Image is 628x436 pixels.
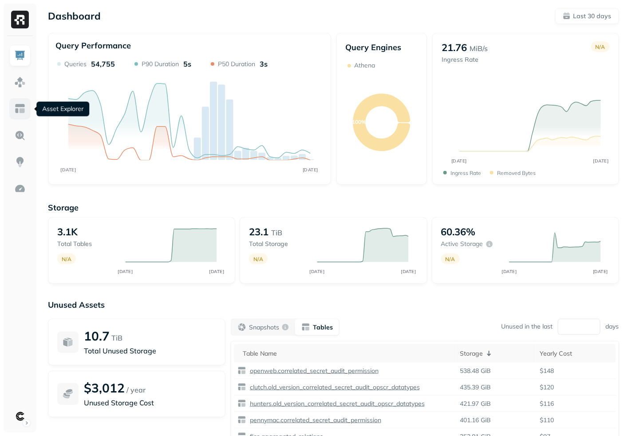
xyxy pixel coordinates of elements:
p: N/A [596,44,605,50]
p: Removed bytes [497,170,536,176]
p: Unused Storage Cost [84,397,216,408]
p: Query Performance [55,40,131,51]
p: N/A [62,256,71,262]
div: Storage [460,348,533,359]
img: table [237,416,246,424]
p: 538.48 GiB [460,367,491,375]
p: Total Unused Storage [84,345,216,356]
p: Tables [313,323,333,332]
tspan: [DATE] [209,269,225,274]
p: N/A [253,256,263,262]
p: Snapshots [249,323,279,332]
img: Insights [14,156,26,168]
p: 5s [183,59,191,68]
p: Total tables [57,240,116,248]
p: Storage [48,202,619,213]
p: 3s [260,59,268,68]
p: 54,755 [91,59,115,68]
img: Optimization [14,183,26,194]
p: pennymac.correlated_secret_audit_permission [248,416,381,424]
p: 421.97 GiB [460,400,491,408]
img: Ryft [11,11,29,28]
p: Last 30 days [573,12,612,20]
p: 60.36% [441,226,476,238]
p: days [606,322,619,331]
p: openweb.correlated_secret_audit_permission [248,367,379,375]
tspan: [DATE] [502,269,517,274]
p: $3,012 [84,380,125,396]
p: / year [126,384,146,395]
p: Query Engines [346,42,418,52]
p: clutch.old_version_correlated_secret_audit_opscr_datatypes [248,383,420,392]
text: 100% [352,119,366,126]
p: $116 [540,400,612,408]
p: hunters.old_version_correlated_secret_audit_opscr_datatypes [248,400,425,408]
p: Queries [64,60,87,68]
p: Total storage [249,240,308,248]
p: TiB [271,227,282,238]
img: table [237,383,246,392]
div: Yearly Cost [540,349,612,358]
p: N/A [446,256,455,262]
tspan: [DATE] [310,269,325,274]
p: $120 [540,383,612,392]
img: Asset Explorer [14,103,26,115]
button: Last 30 days [555,8,619,24]
p: Unused Assets [48,300,619,310]
tspan: [DATE] [593,269,608,274]
p: Unused in the last [501,322,553,331]
img: Query Explorer [14,130,26,141]
p: P90 Duration [142,60,179,68]
p: P50 Duration [218,60,255,68]
p: TiB [111,333,122,343]
div: Table Name [243,349,453,358]
div: Asset Explorer [36,102,89,116]
img: Clutch [14,410,26,423]
img: Assets [14,76,26,88]
tspan: [DATE] [118,269,133,274]
tspan: [DATE] [61,167,76,172]
p: 401.16 GiB [460,416,491,424]
tspan: [DATE] [303,167,318,172]
p: Dashboard [48,10,101,22]
a: hunters.old_version_correlated_secret_audit_opscr_datatypes [246,400,425,408]
p: $110 [540,416,612,424]
p: $148 [540,367,612,375]
img: table [237,366,246,375]
p: 23.1 [249,226,269,238]
tspan: [DATE] [593,158,609,163]
img: table [237,399,246,408]
p: 3.1K [57,226,78,238]
p: 435.39 GiB [460,383,491,392]
p: 21.76 [442,41,467,54]
tspan: [DATE] [401,269,416,274]
a: pennymac.correlated_secret_audit_permission [246,416,381,424]
a: clutch.old_version_correlated_secret_audit_opscr_datatypes [246,383,420,392]
p: MiB/s [470,43,488,54]
p: Active storage [441,240,483,248]
p: Athena [355,61,375,70]
p: Ingress Rate [450,170,481,176]
p: Ingress Rate [442,55,488,64]
img: Dashboard [14,50,26,61]
tspan: [DATE] [451,158,467,163]
p: 10.7 [84,328,110,344]
a: openweb.correlated_secret_audit_permission [246,367,379,375]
